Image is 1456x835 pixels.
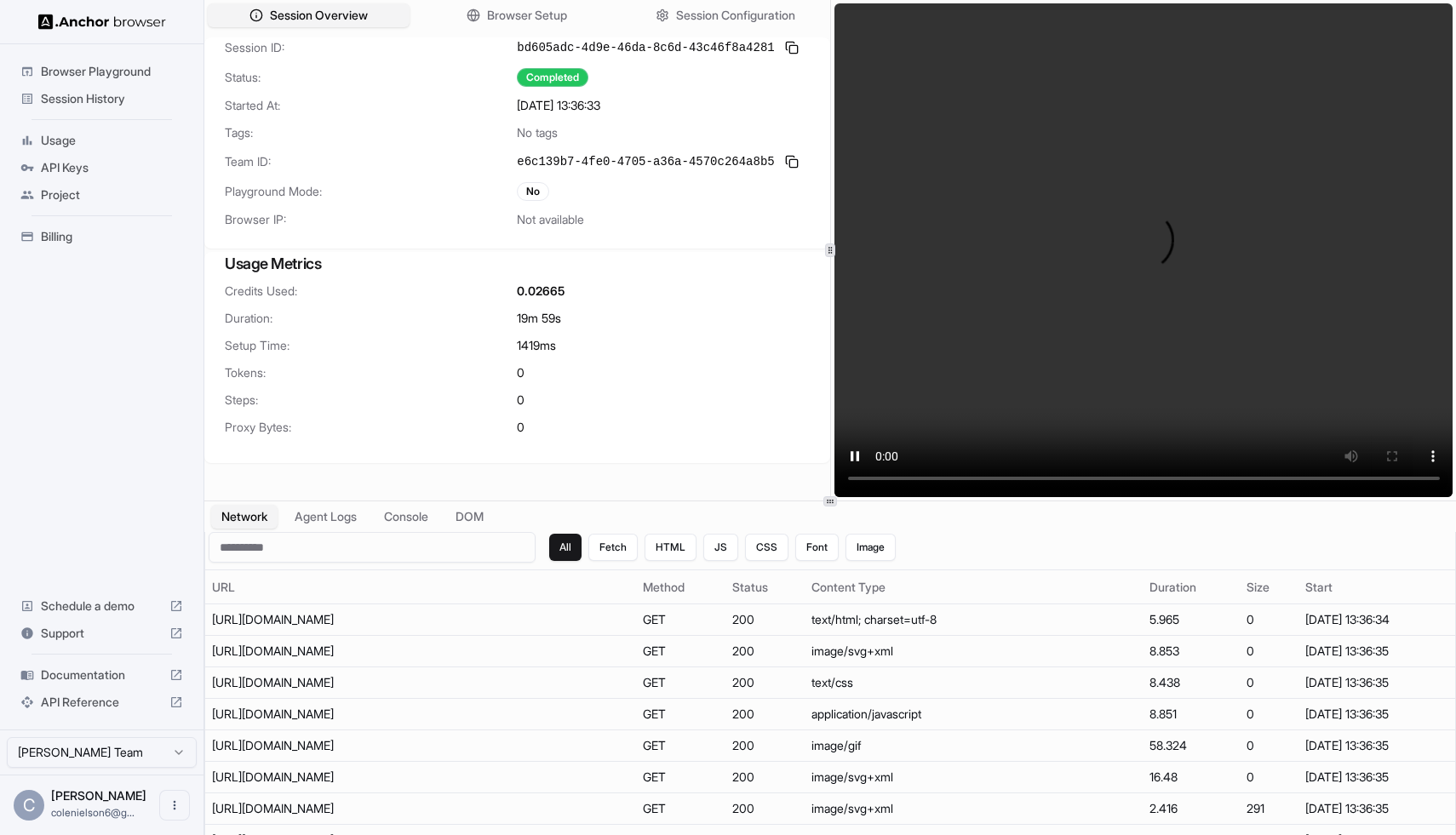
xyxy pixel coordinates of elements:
[1143,793,1240,825] td: 2.416
[14,689,190,716] div: API Reference
[517,283,565,300] span: 0.02665
[225,153,517,170] span: Team ID:
[41,159,183,176] span: API Keys
[1298,636,1455,667] td: [DATE] 13:36:35
[487,7,567,24] span: Browser Setup
[1240,667,1298,699] td: 0
[588,534,638,561] button: Fetch
[636,604,725,636] td: GET
[805,793,1143,825] td: image/svg+xml
[1240,793,1298,825] td: 291
[549,534,582,561] button: All
[51,806,135,819] span: colenielson6@gmail.com
[41,625,163,642] span: Support
[517,310,561,327] span: 19m 59s
[846,534,896,561] button: Image
[517,68,588,87] div: Completed
[14,790,44,821] div: C
[1247,579,1292,596] div: Size
[636,636,725,667] td: GET
[225,97,517,114] span: Started At:
[225,364,517,381] span: Tokens:
[517,153,774,170] span: e6c139b7-4fe0-4705-a36a-4570c264a8b5
[41,63,183,80] span: Browser Playground
[805,636,1143,667] td: image/svg+xml
[212,737,467,754] div: https://news.ycombinator.com/s.gif
[41,90,183,107] span: Session History
[805,762,1143,793] td: image/svg+xml
[805,699,1143,730] td: application/javascript
[374,505,439,529] button: Console
[270,7,368,24] span: Session Overview
[212,800,467,817] div: https://news.ycombinator.com/y18.svg
[41,694,163,711] span: API Reference
[14,154,190,181] div: API Keys
[14,181,190,209] div: Project
[41,228,183,245] span: Billing
[1143,636,1240,667] td: 8.853
[805,730,1143,762] td: image/gif
[225,211,517,228] span: Browser IP:
[805,667,1143,699] td: text/css
[225,252,810,276] h3: Usage Metrics
[517,211,584,228] span: Not available
[1149,579,1233,596] div: Duration
[41,186,183,203] span: Project
[212,643,467,660] div: https://news.ycombinator.com/y18.svg
[14,127,190,154] div: Usage
[1143,667,1240,699] td: 8.438
[517,392,525,409] span: 0
[41,666,163,683] span: Documentation
[725,793,805,825] td: 200
[805,604,1143,636] td: text/html; charset=utf-8
[14,592,190,620] div: Schedule a demo
[1143,762,1240,793] td: 16.48
[38,14,166,30] img: Anchor Logo
[51,788,146,803] span: Cole Nielson
[725,604,805,636] td: 200
[225,337,517,354] span: Setup Time:
[41,598,163,615] span: Schedule a demo
[725,762,805,793] td: 200
[725,699,805,730] td: 200
[41,132,183,149] span: Usage
[517,182,549,201] div: No
[1298,793,1455,825] td: [DATE] 13:36:35
[725,667,805,699] td: 200
[225,283,517,300] span: Credits Used:
[225,310,517,327] span: Duration:
[1143,699,1240,730] td: 8.851
[811,579,1136,596] div: Content Type
[725,730,805,762] td: 200
[1240,762,1298,793] td: 0
[1298,730,1455,762] td: [DATE] 13:36:35
[1298,667,1455,699] td: [DATE] 13:36:35
[225,392,517,409] span: Steps:
[14,85,190,112] div: Session History
[703,534,738,561] button: JS
[1143,730,1240,762] td: 58.324
[212,769,467,786] div: https://news.ycombinator.com/triangle.svg
[745,534,788,561] button: CSS
[225,419,517,436] span: Proxy Bytes:
[636,762,725,793] td: GET
[212,706,467,723] div: https://news.ycombinator.com/hn.js?Yx7BFWFPEKNReIlXwKoH
[1143,604,1240,636] td: 5.965
[725,636,805,667] td: 200
[676,7,795,24] span: Session Configuration
[1240,699,1298,730] td: 0
[225,183,517,200] span: Playground Mode:
[517,364,525,381] span: 0
[1240,636,1298,667] td: 0
[1240,604,1298,636] td: 0
[212,611,467,628] div: https://news.ycombinator.com/
[636,730,725,762] td: GET
[225,39,517,56] span: Session ID:
[445,505,494,529] button: DOM
[284,505,367,529] button: Agent Logs
[643,579,718,596] div: Method
[636,667,725,699] td: GET
[636,793,725,825] td: GET
[517,419,525,436] span: 0
[212,674,467,691] div: https://news.ycombinator.com/news.css?Yx7BFWFPEKNReIlXwKoH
